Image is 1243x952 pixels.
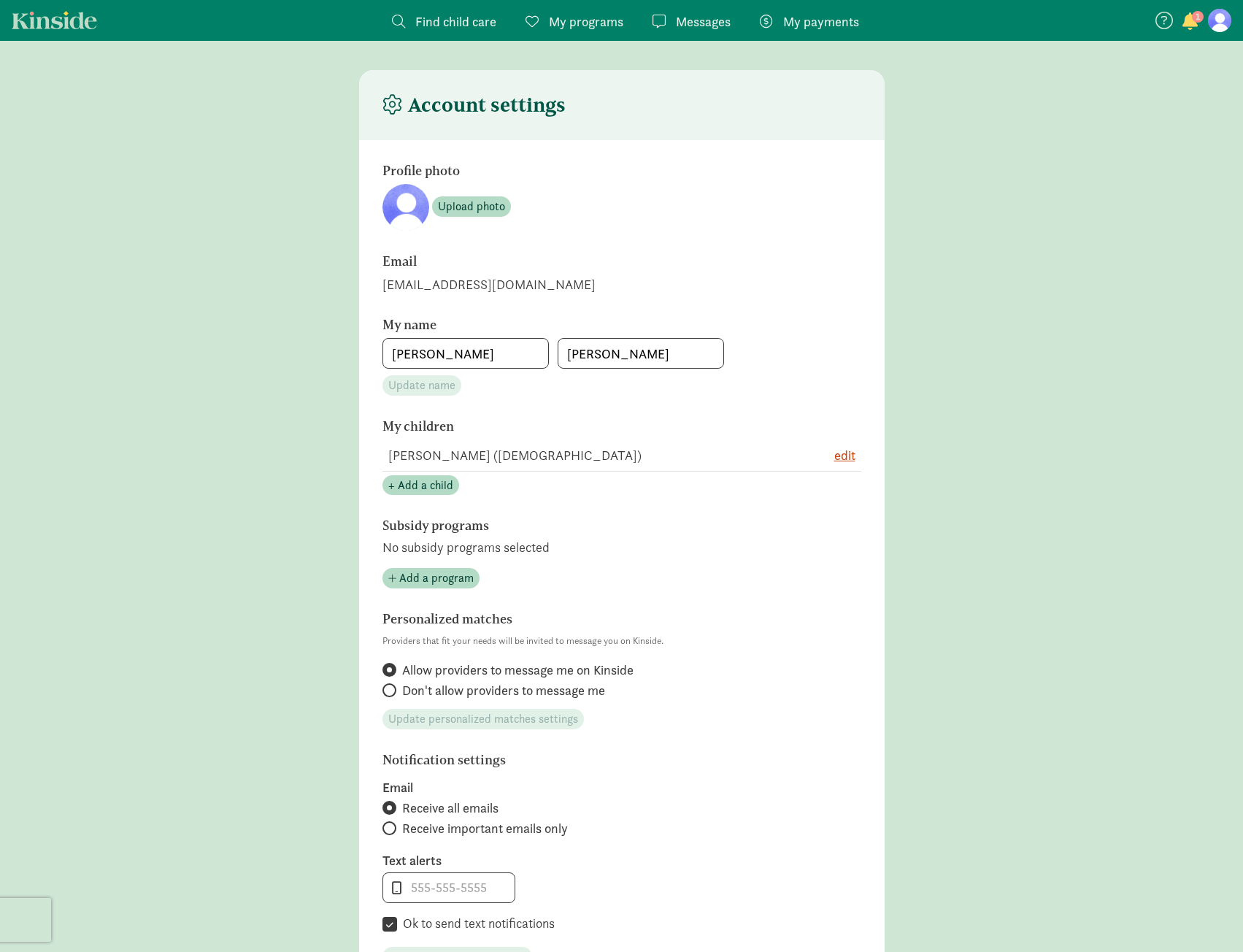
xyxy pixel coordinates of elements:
[402,682,605,699] span: Don't allow providers to message me
[834,445,855,465] button: edit
[382,632,861,650] p: Providers that fit your needs will be invited to message you on Kinside.
[399,569,474,587] span: Add a program
[383,873,515,902] input: 555-555-5555
[382,779,861,796] label: Email
[382,419,784,434] h6: My children
[382,275,861,294] div: [EMAIL_ADDRESS][DOMAIN_NAME]
[382,318,784,332] h6: My name
[558,339,723,368] input: Last name
[382,539,861,556] p: No subsidy programs selected
[432,196,511,217] button: Upload photo
[676,12,731,31] span: Messages
[388,377,455,394] span: Update name
[383,339,548,368] input: First name
[783,12,859,31] span: My payments
[382,164,784,178] h6: Profile photo
[382,568,480,588] button: Add a program
[382,852,861,870] label: Text alerts
[402,820,568,837] span: Receive important emails only
[382,254,784,269] h6: Email
[12,11,97,29] a: Kinside
[1192,11,1204,23] span: 1
[382,753,784,767] h6: Notification settings
[415,12,496,31] span: Find child care
[382,709,584,729] button: Update personalized matches settings
[382,612,784,626] h6: Personalized matches
[382,475,459,496] button: + Add a child
[382,439,788,472] td: [PERSON_NAME] ([DEMOGRAPHIC_DATA])
[402,661,634,679] span: Allow providers to message me on Kinside
[382,93,566,117] h4: Account settings
[1180,13,1201,32] button: 1
[382,518,784,533] h6: Subsidy programs
[549,12,623,31] span: My programs
[438,198,505,215] span: Upload photo
[388,477,453,494] span: + Add a child
[388,710,578,728] span: Update personalized matches settings
[402,799,499,817] span: Receive all emails
[382,375,461,396] button: Update name
[397,915,555,932] label: Ok to send text notifications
